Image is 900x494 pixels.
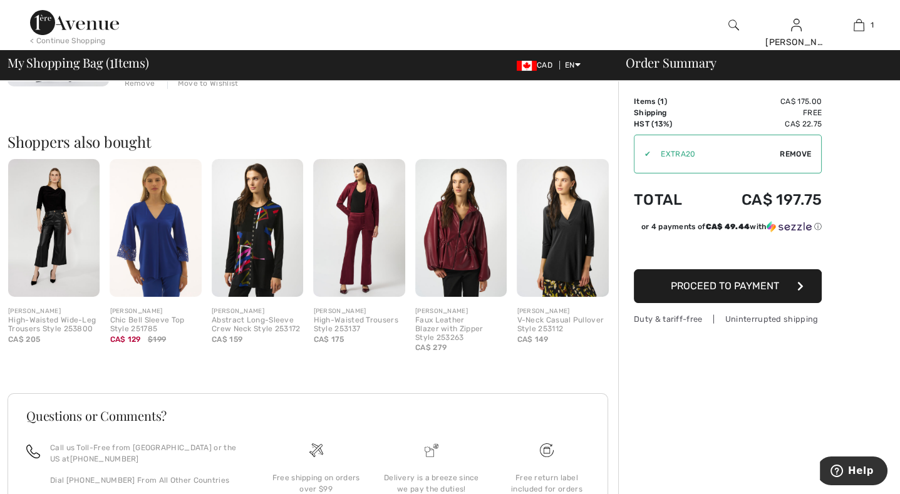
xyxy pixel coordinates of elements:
[148,334,166,345] span: $199
[611,56,892,69] div: Order Summary
[517,61,557,69] span: CAD
[30,10,119,35] img: 1ère Avenue
[110,307,201,316] div: [PERSON_NAME]
[517,316,608,334] div: V-Neck Casual Pullover Style 253112
[70,455,139,463] a: [PHONE_NUMBER]
[634,269,822,303] button: Proceed to Payment
[8,316,100,334] div: High-Waisted Wide-Leg Trousers Style 253800
[641,221,822,232] div: or 4 payments of with
[313,335,344,344] span: CA$ 175
[565,61,581,69] span: EN
[8,56,149,69] span: My Shopping Bag ( Items)
[517,335,548,344] span: CA$ 149
[50,475,244,486] p: Dial [PHONE_NUMBER] From All Other Countries
[634,107,705,118] td: Shipping
[517,61,537,71] img: Canadian Dollar
[313,307,405,316] div: [PERSON_NAME]
[26,445,40,458] img: call
[634,96,705,107] td: Items ( )
[828,18,889,33] a: 1
[110,53,114,69] span: 1
[212,159,303,297] img: Abstract Long-Sleeve Crew Neck Style 253172
[8,335,40,344] span: CA$ 205
[767,221,812,232] img: Sezzle
[8,134,618,149] h2: Shoppers also bought
[212,307,303,316] div: [PERSON_NAME]
[110,335,140,344] span: CA$ 129
[425,443,438,457] img: Delivery is a breeze since we pay the duties!
[110,159,201,297] img: Chic Bell Sleeve Top Style 251785
[705,107,822,118] td: Free
[540,443,554,457] img: Free shipping on orders over $99
[8,159,100,297] img: High-Waisted Wide-Leg Trousers Style 253800
[780,148,811,160] span: Remove
[309,443,323,457] img: Free shipping on orders over $99
[705,96,822,107] td: CA$ 175.00
[415,307,507,316] div: [PERSON_NAME]
[110,316,201,334] div: Chic Bell Sleeve Top Style 251785
[705,178,822,221] td: CA$ 197.75
[634,221,822,237] div: or 4 payments ofCA$ 49.44withSezzle Click to learn more about Sezzle
[124,78,155,89] div: Remove
[634,178,705,221] td: Total
[313,316,405,334] div: High-Waisted Trousers Style 253137
[854,18,864,33] img: My Bag
[660,97,664,106] span: 1
[634,237,822,265] iframe: PayPal-paypal
[517,307,608,316] div: [PERSON_NAME]
[705,118,822,130] td: CA$ 22.75
[671,280,779,292] span: Proceed to Payment
[50,442,244,465] p: Call us Toll-Free from [GEOGRAPHIC_DATA] or the US at
[415,316,507,342] div: Faux Leather Blazer with Zipper Style 253263
[651,135,780,173] input: Promo code
[871,19,874,31] span: 1
[167,78,239,89] div: Move to Wishlist
[212,335,242,344] span: CA$ 159
[791,19,802,31] a: Sign In
[517,159,608,297] img: V-Neck Casual Pullover Style 253112
[212,316,303,334] div: Abstract Long-Sleeve Crew Neck Style 253172
[634,313,822,325] div: Duty & tariff-free | Uninterrupted shipping
[728,18,739,33] img: search the website
[313,159,405,297] img: High-Waisted Trousers Style 253137
[415,343,447,352] span: CA$ 279
[26,409,589,422] h3: Questions or Comments?
[820,456,887,488] iframe: Opens a widget where you can find more information
[765,36,827,49] div: [PERSON_NAME]
[705,222,750,231] span: CA$ 49.44
[8,307,100,316] div: [PERSON_NAME]
[634,118,705,130] td: HST (13%)
[791,18,802,33] img: My Info
[415,159,507,297] img: Faux Leather Blazer with Zipper Style 253263
[634,148,651,160] div: ✔
[30,35,106,46] div: < Continue Shopping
